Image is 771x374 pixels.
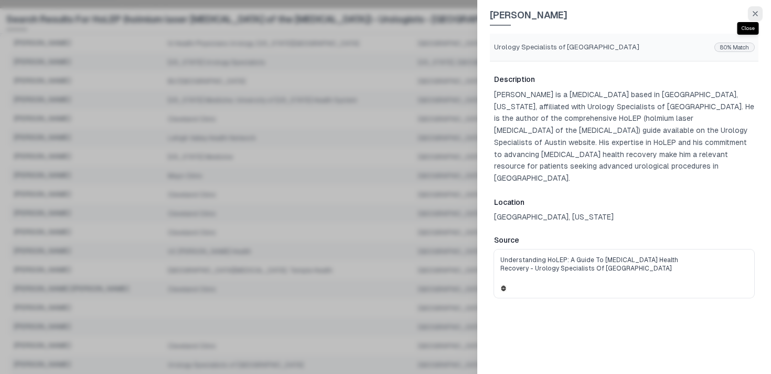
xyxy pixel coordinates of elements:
h3: Location [494,197,754,207]
span: Understanding HoLEP: A Guide to [MEDICAL_DATA] Health Recovery - Urology Specialists of [GEOGRAPH... [500,256,702,273]
img: undefined [500,285,507,292]
p: [GEOGRAPHIC_DATA], [US_STATE] [494,212,754,222]
h3: Description [494,74,754,85]
div: 80% Match [715,43,754,51]
p: Urology Specialists of [GEOGRAPHIC_DATA] [494,42,639,53]
p: [PERSON_NAME] is a [MEDICAL_DATA] based in [GEOGRAPHIC_DATA], [US_STATE], affiliated with Urology... [494,89,754,184]
h3: Source [494,235,754,245]
a: Understanding HoLEP: A Guide to [MEDICAL_DATA] Health Recovery - Urology Specialists of [GEOGRAPH... [494,250,754,298]
span: Casey Robinson [490,8,567,26]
